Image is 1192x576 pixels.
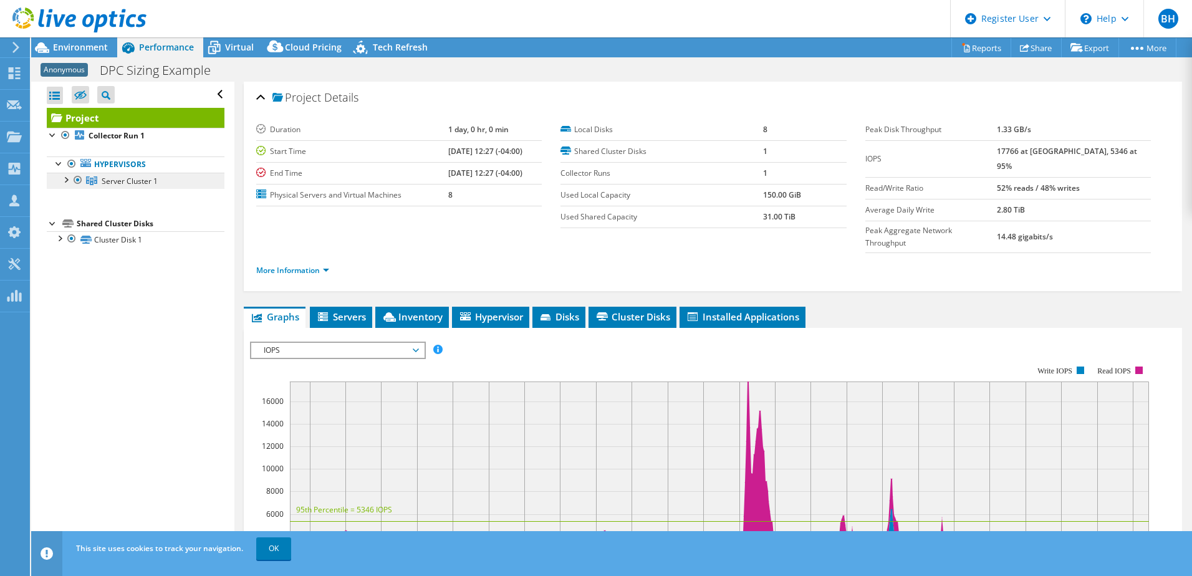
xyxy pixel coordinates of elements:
b: 17766 at [GEOGRAPHIC_DATA], 5346 at 95% [997,146,1137,171]
b: 52% reads / 48% writes [997,183,1080,193]
b: 2.80 TiB [997,204,1025,215]
span: Virtual [225,41,254,53]
label: Start Time [256,145,448,158]
text: 10000 [262,463,284,474]
span: Performance [139,41,194,53]
text: 14000 [262,418,284,429]
text: 12000 [262,441,284,451]
b: 31.00 TiB [763,211,795,222]
b: [DATE] 12:27 (-04:00) [448,168,522,178]
span: Details [324,90,358,105]
a: Cluster Disk 1 [47,231,224,247]
a: Server Cluster 1 [47,173,224,189]
a: More [1118,38,1176,57]
span: Cluster Disks [595,310,670,323]
b: 8 [448,190,453,200]
span: Cloud Pricing [285,41,342,53]
label: Shared Cluster Disks [560,145,763,158]
h1: DPC Sizing Example [94,64,230,77]
label: Local Disks [560,123,763,136]
b: 1 day, 0 hr, 0 min [448,124,509,135]
label: Peak Disk Throughput [865,123,997,136]
span: Servers [316,310,366,323]
label: Duration [256,123,448,136]
b: [DATE] 12:27 (-04:00) [448,146,522,156]
text: 16000 [262,396,284,406]
svg: \n [1080,13,1092,24]
b: 1.33 GB/s [997,124,1031,135]
a: Export [1061,38,1119,57]
span: Environment [53,41,108,53]
label: Read/Write Ratio [865,182,997,194]
span: IOPS [257,343,418,358]
label: IOPS [865,153,997,165]
label: Peak Aggregate Network Throughput [865,224,997,249]
text: 95th Percentile = 5346 IOPS [296,504,392,515]
label: Collector Runs [560,167,763,180]
b: 1 [763,146,767,156]
label: Used Shared Capacity [560,211,763,223]
a: Share [1011,38,1062,57]
span: Project [272,92,321,104]
text: Write IOPS [1037,367,1072,375]
a: Reports [951,38,1011,57]
label: End Time [256,167,448,180]
b: 14.48 gigabits/s [997,231,1053,242]
span: Anonymous [41,63,88,77]
a: Project [47,108,224,128]
text: 8000 [266,486,284,496]
text: Read IOPS [1097,367,1131,375]
a: More Information [256,265,329,276]
span: Hypervisor [458,310,523,323]
div: Shared Cluster Disks [77,216,224,231]
span: This site uses cookies to track your navigation. [76,543,243,554]
span: Installed Applications [686,310,799,323]
b: 150.00 GiB [763,190,801,200]
a: Hypervisors [47,156,224,173]
span: Server Cluster 1 [102,176,158,186]
label: Physical Servers and Virtual Machines [256,189,448,201]
a: Collector Run 1 [47,128,224,144]
b: Collector Run 1 [89,130,145,141]
span: Graphs [250,310,299,323]
b: 1 [763,168,767,178]
span: Tech Refresh [373,41,428,53]
span: Disks [539,310,579,323]
text: 6000 [266,509,284,519]
span: BH [1158,9,1178,29]
label: Used Local Capacity [560,189,763,201]
label: Average Daily Write [865,204,997,216]
span: Inventory [382,310,443,323]
a: OK [256,537,291,560]
b: 8 [763,124,767,135]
